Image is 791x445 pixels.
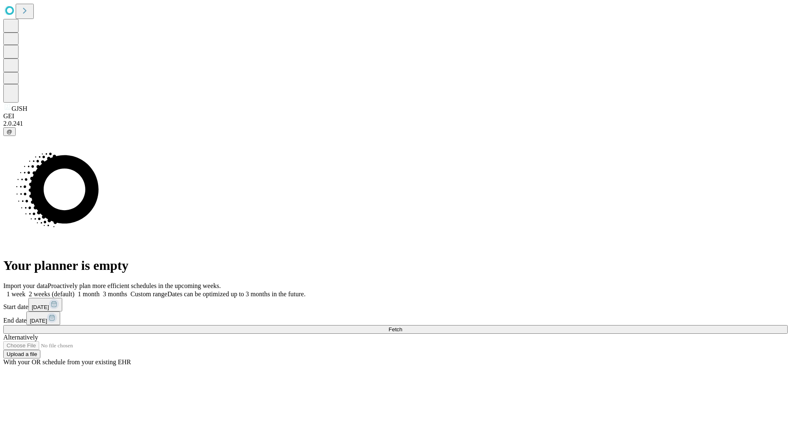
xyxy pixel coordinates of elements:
span: [DATE] [32,304,49,310]
div: GEI [3,112,788,120]
span: GJSH [12,105,27,112]
button: [DATE] [26,311,60,325]
h1: Your planner is empty [3,258,788,273]
span: [DATE] [30,318,47,324]
button: @ [3,127,16,136]
span: 3 months [103,290,127,297]
button: [DATE] [28,298,62,311]
div: End date [3,311,788,325]
span: Proactively plan more efficient schedules in the upcoming weeks. [48,282,221,289]
span: With your OR schedule from your existing EHR [3,358,131,365]
div: Start date [3,298,788,311]
button: Fetch [3,325,788,334]
span: 2 weeks (default) [29,290,75,297]
span: Fetch [388,326,402,333]
span: 1 month [78,290,100,297]
div: 2.0.241 [3,120,788,127]
button: Upload a file [3,350,40,358]
span: Alternatively [3,334,38,341]
span: Custom range [131,290,167,297]
span: 1 week [7,290,26,297]
span: Dates can be optimized up to 3 months in the future. [167,290,305,297]
span: @ [7,129,12,135]
span: Import your data [3,282,48,289]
